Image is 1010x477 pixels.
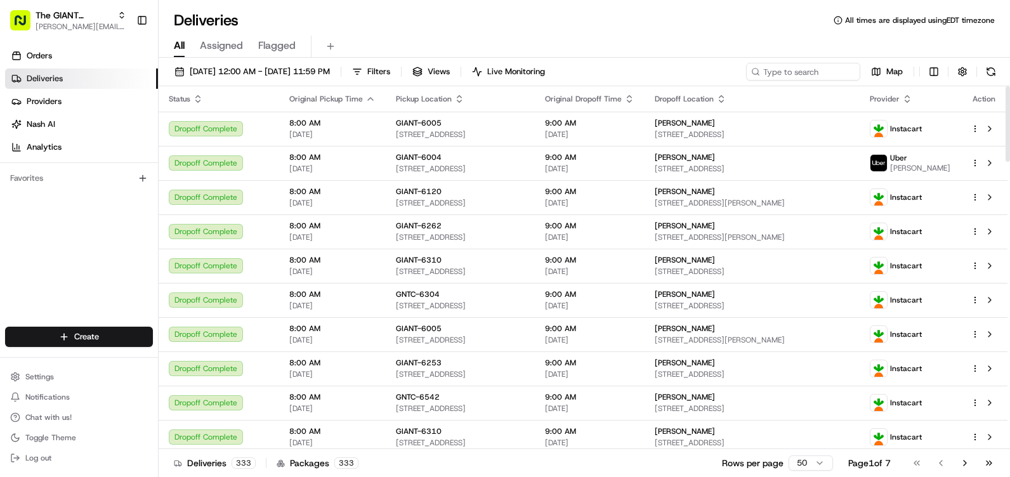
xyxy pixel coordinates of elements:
button: The GIANT Company [36,9,112,22]
p: Welcome 👋 [13,51,231,71]
span: [PERSON_NAME] [655,255,715,265]
button: The GIANT Company[PERSON_NAME][EMAIL_ADDRESS][DOMAIN_NAME] [5,5,131,36]
a: Deliveries [5,69,158,89]
span: [DATE] [289,198,376,208]
span: [DATE] [545,198,634,208]
span: Knowledge Base [25,184,97,197]
img: profile_uber_ahold_partner.png [870,155,887,171]
span: [STREET_ADDRESS] [396,403,525,414]
button: [PERSON_NAME][EMAIL_ADDRESS][DOMAIN_NAME] [36,22,126,32]
button: Live Monitoring [466,63,551,81]
span: [STREET_ADDRESS][PERSON_NAME] [655,335,849,345]
span: 8:00 AM [289,221,376,231]
a: 💻API Documentation [102,179,209,202]
span: [PERSON_NAME] [655,426,715,436]
span: 9:00 AM [545,289,634,299]
span: [DATE] [545,335,634,345]
span: Toggle Theme [25,433,76,443]
span: Original Pickup Time [289,94,363,104]
div: Page 1 of 7 [848,457,891,469]
span: [DATE] [289,232,376,242]
span: Providers [27,96,62,107]
span: [PERSON_NAME] [655,289,715,299]
span: GIANT-6310 [396,426,442,436]
a: Orders [5,46,158,66]
span: Live Monitoring [487,66,545,77]
span: Provider [870,94,900,104]
span: 8:00 AM [289,289,376,299]
span: [STREET_ADDRESS] [396,198,525,208]
span: [DATE] [289,438,376,448]
span: [DATE] 12:00 AM - [DATE] 11:59 PM [190,66,330,77]
span: [STREET_ADDRESS] [396,438,525,448]
span: 8:00 AM [289,358,376,368]
img: profile_instacart_ahold_partner.png [870,395,887,411]
span: [DATE] [289,301,376,311]
span: Orders [27,50,52,62]
span: Views [428,66,450,77]
input: Type to search [746,63,860,81]
span: [PERSON_NAME] [655,221,715,231]
span: [DATE] [289,266,376,277]
span: GIANT-6120 [396,186,442,197]
span: [STREET_ADDRESS] [655,301,849,311]
span: Pylon [126,215,154,225]
span: [DATE] [289,403,376,414]
button: Notifications [5,388,153,406]
img: profile_instacart_ahold_partner.png [870,189,887,206]
span: [STREET_ADDRESS] [396,369,525,379]
div: 📗 [13,185,23,195]
span: 8:00 AM [289,186,376,197]
button: Refresh [982,63,1000,81]
span: Assigned [200,38,243,53]
span: 9:00 AM [545,221,634,231]
span: 9:00 AM [545,323,634,334]
span: Notifications [25,392,70,402]
span: [DATE] [545,403,634,414]
span: [DATE] [545,301,634,311]
span: [DATE] [545,164,634,174]
span: Dropoff Location [655,94,714,104]
span: GIANT-6310 [396,255,442,265]
span: Pickup Location [396,94,452,104]
span: 9:00 AM [545,152,634,162]
span: [STREET_ADDRESS] [655,266,849,277]
span: [DATE] [289,335,376,345]
span: Create [74,331,99,343]
span: 8:00 AM [289,152,376,162]
button: Map [865,63,908,81]
img: profile_instacart_ahold_partner.png [870,223,887,240]
span: GIANT-6262 [396,221,442,231]
span: Original Dropoff Time [545,94,622,104]
span: GIANT-6005 [396,323,442,334]
a: 📗Knowledge Base [8,179,102,202]
span: 9:00 AM [545,186,634,197]
span: Settings [25,372,54,382]
span: GIANT-6005 [396,118,442,128]
span: [STREET_ADDRESS] [396,335,525,345]
button: Settings [5,368,153,386]
span: 9:00 AM [545,358,634,368]
span: 9:00 AM [545,255,634,265]
span: GIANT-6253 [396,358,442,368]
span: [DATE] [545,129,634,140]
span: All [174,38,185,53]
span: Instacart [890,124,922,134]
span: Status [169,94,190,104]
img: Nash [13,13,38,38]
a: Powered byPylon [89,214,154,225]
img: profile_instacart_ahold_partner.png [870,258,887,274]
button: Create [5,327,153,347]
span: GNTC-6542 [396,392,440,402]
span: [PERSON_NAME] [890,163,950,173]
span: [PERSON_NAME] [655,152,715,162]
div: Packages [277,457,358,469]
span: Log out [25,453,51,463]
button: [DATE] 12:00 AM - [DATE] 11:59 PM [169,63,336,81]
span: 8:00 AM [289,118,376,128]
p: Rows per page [722,457,784,469]
span: 9:00 AM [545,118,634,128]
a: Providers [5,91,158,112]
span: 9:00 AM [545,426,634,436]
